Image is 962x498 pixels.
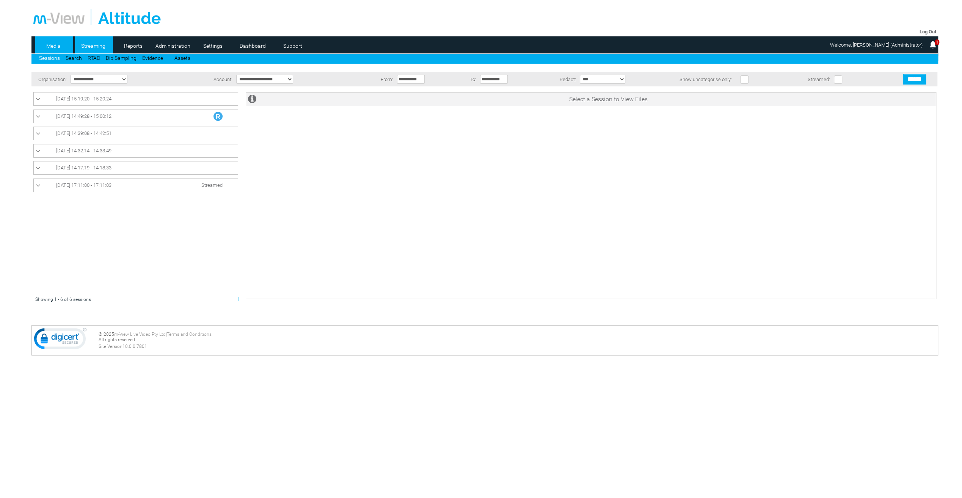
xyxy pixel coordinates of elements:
[106,55,137,61] a: Dip Sampling
[56,130,111,136] span: [DATE] 14:39:08 - 14:42:51
[39,55,60,61] a: Sessions
[281,92,936,106] td: Select a Session to View Files
[56,96,111,102] span: [DATE] 15:19:20 - 15:20:24
[935,39,939,45] span: 1
[56,113,111,119] span: [DATE] 14:49:28 - 15:00:12
[35,40,72,52] a: Media
[237,297,240,302] span: 1
[213,112,223,121] img: R_Indication.svg
[195,40,231,52] a: Settings
[363,72,395,86] td: From:
[142,55,163,61] a: Evidence
[167,332,212,337] a: Terms and Conditions
[36,112,236,121] a: [DATE] 14:49:28 - 15:00:12
[75,40,112,52] a: Streaming
[36,146,236,155] a: [DATE] 14:32:14 - 14:33:49
[36,181,236,190] a: [DATE] 17:11:00 - 17:11:03
[928,40,937,49] img: bell25.png
[458,72,478,86] td: To:
[56,182,111,188] span: [DATE] 17:11:00 - 17:11:03
[114,332,166,337] a: m-View Live Video Pty Ltd
[174,55,190,61] a: Assets
[201,182,223,188] span: Streamed
[680,77,732,82] span: Show uncategorise only:
[830,42,923,48] span: Welcome, [PERSON_NAME] (Administrator)
[808,77,830,82] span: Streamed:
[189,72,234,86] td: Account:
[920,29,936,34] a: Log Out
[155,40,191,52] a: Administration
[115,40,152,52] a: Reports
[36,94,236,103] a: [DATE] 15:19:20 - 15:20:24
[88,55,100,61] a: RTAC
[34,327,87,353] img: DigiCert Secured Site Seal
[274,40,311,52] a: Support
[31,72,69,86] td: Organisation:
[234,40,271,52] a: Dashboard
[56,165,111,171] span: [DATE] 14:17:19 - 14:18:33
[99,332,936,349] div: © 2025 | All rights reserved
[35,297,91,302] span: Showing 1 - 6 of 6 sessions
[36,129,236,138] a: [DATE] 14:39:08 - 14:42:51
[56,148,111,153] span: [DATE] 14:32:14 - 14:33:49
[122,344,147,349] span: 10.0.0.7801
[541,72,578,86] td: Redact:
[99,344,936,349] div: Site Version
[36,163,236,172] a: [DATE] 14:17:19 - 14:18:33
[66,55,82,61] a: Search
